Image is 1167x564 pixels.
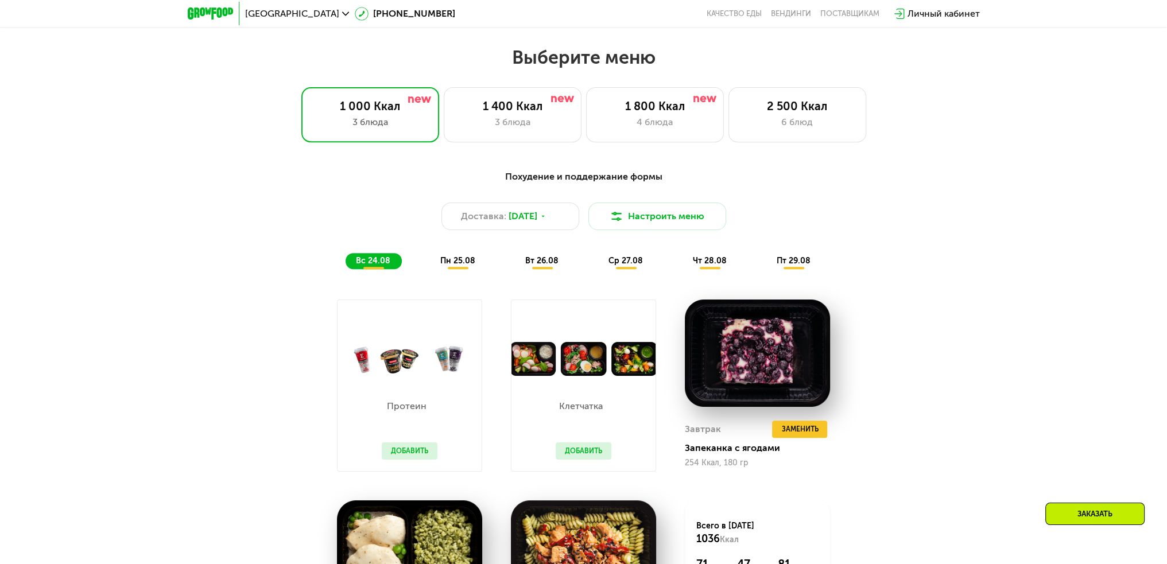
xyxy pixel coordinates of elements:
[355,7,455,21] a: [PHONE_NUMBER]
[356,256,390,266] span: вс 24.08
[598,99,712,113] div: 1 800 Ккал
[1045,503,1145,525] div: Заказать
[740,115,854,129] div: 6 блюд
[693,256,727,266] span: чт 28.08
[777,256,811,266] span: пт 29.08
[461,209,506,223] span: Доставка:
[685,421,721,438] div: Завтрак
[820,9,879,18] div: поставщикам
[245,9,339,18] span: [GEOGRAPHIC_DATA]
[685,458,830,468] div: 254 Ккал, 180 гр
[382,442,437,460] button: Добавить
[908,7,980,21] div: Личный кабинет
[440,256,475,266] span: пн 25.08
[556,442,611,460] button: Добавить
[598,115,712,129] div: 4 блюда
[509,209,537,223] span: [DATE]
[313,115,427,129] div: 3 блюда
[772,421,827,438] button: Заменить
[244,170,924,184] div: Похудение и поддержание формы
[456,115,569,129] div: 3 блюда
[588,203,726,230] button: Настроить меню
[556,402,606,411] p: Клетчатка
[456,99,569,113] div: 1 400 Ккал
[382,402,432,411] p: Протеин
[771,9,811,18] a: Вендинги
[313,99,427,113] div: 1 000 Ккал
[608,256,643,266] span: ср 27.08
[781,423,818,435] span: Заменить
[720,535,739,544] span: Ккал
[525,256,559,266] span: вт 26.08
[707,9,762,18] a: Качество еды
[37,46,1130,69] h2: Выберите меню
[696,520,819,546] div: Всего в [DATE]
[685,442,839,454] div: Запеканка с ягодами
[696,532,720,545] span: 1036
[740,99,854,113] div: 2 500 Ккал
